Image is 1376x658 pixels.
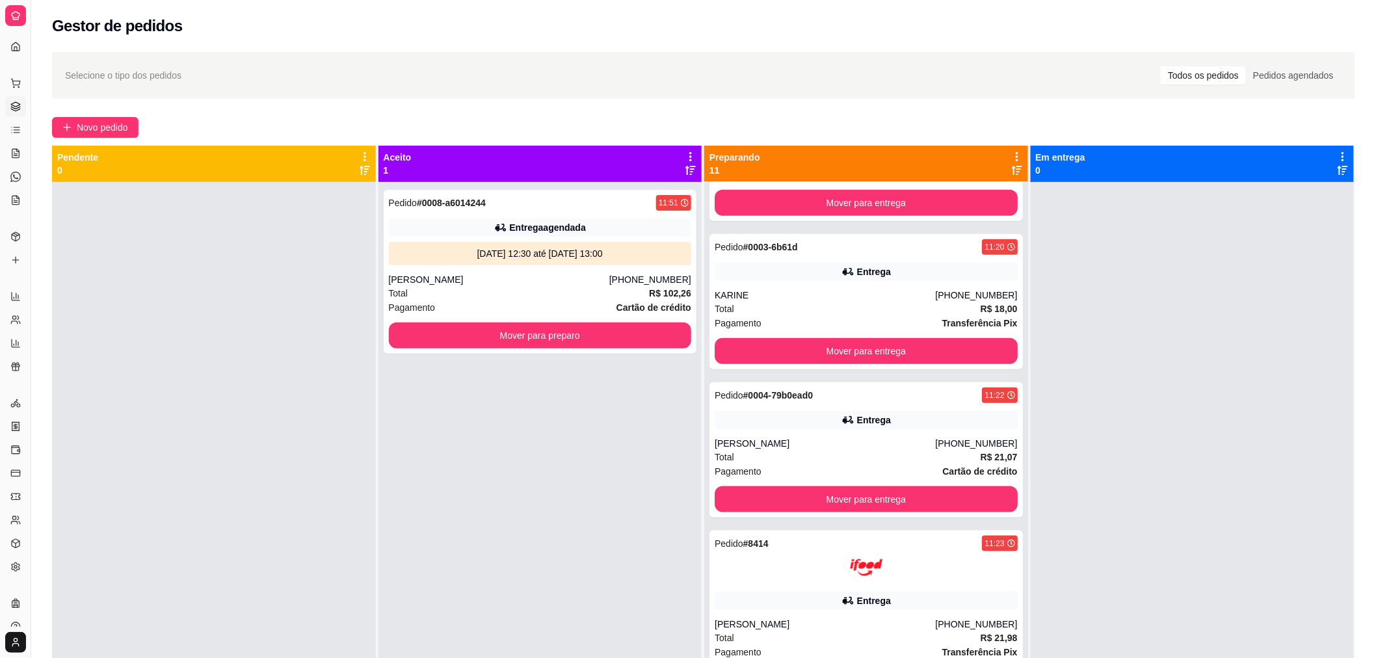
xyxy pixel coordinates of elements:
span: Pedido [389,198,417,208]
button: Mover para entrega [715,486,1018,512]
strong: Transferência Pix [942,318,1018,328]
span: plus [62,123,72,132]
strong: R$ 21,07 [981,452,1018,462]
span: Pedido [715,538,743,549]
div: 11:51 [659,198,678,208]
p: Em entrega [1036,151,1085,164]
span: Pagamento [715,464,761,479]
span: Pedido [715,242,743,252]
div: [PHONE_NUMBER] [935,618,1017,631]
div: [PERSON_NAME] [715,437,935,450]
strong: R$ 18,00 [981,304,1018,314]
strong: Transferência Pix [942,647,1018,657]
p: 0 [57,164,98,177]
strong: Cartão de crédito [942,466,1017,477]
div: Pedidos agendados [1246,66,1341,85]
div: Entrega [857,414,891,427]
div: [PHONE_NUMBER] [935,437,1017,450]
strong: Cartão de crédito [616,302,691,313]
button: Mover para entrega [715,190,1018,216]
span: Pagamento [389,300,436,315]
div: [PERSON_NAME] [715,618,935,631]
span: Total [389,286,408,300]
span: Pedido [715,390,743,401]
div: Entrega [857,265,891,278]
strong: R$ 102,26 [649,288,691,298]
span: Pagamento [715,316,761,330]
div: [DATE] 12:30 até [DATE] 13:00 [394,247,687,260]
button: Mover para entrega [715,338,1018,364]
p: Pendente [57,151,98,164]
p: Aceito [384,151,412,164]
div: [PERSON_NAME] [389,273,609,286]
span: Selecione o tipo dos pedidos [65,68,181,83]
div: 11:22 [985,390,1004,401]
strong: # 0004-79b0ead0 [743,390,813,401]
strong: # 0008-a6014244 [417,198,486,208]
div: 11:20 [985,242,1004,252]
p: Preparando [709,151,760,164]
span: Total [715,302,734,316]
h2: Gestor de pedidos [52,16,183,36]
div: 11:23 [985,538,1004,549]
div: Todos os pedidos [1161,66,1246,85]
div: [PHONE_NUMBER] [609,273,691,286]
button: Mover para preparo [389,322,692,349]
span: Total [715,631,734,645]
span: Novo pedido [77,120,128,135]
div: Entrega agendada [510,221,586,234]
div: [PHONE_NUMBER] [935,289,1017,302]
img: ifood [850,551,882,584]
div: KARINE [715,289,935,302]
strong: # 8414 [743,538,769,549]
p: 0 [1036,164,1085,177]
p: 1 [384,164,412,177]
span: Total [715,450,734,464]
strong: # 0003-6b61d [743,242,798,252]
p: 11 [709,164,760,177]
button: Novo pedido [52,117,139,138]
div: Entrega [857,594,891,607]
strong: R$ 21,98 [981,633,1018,643]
